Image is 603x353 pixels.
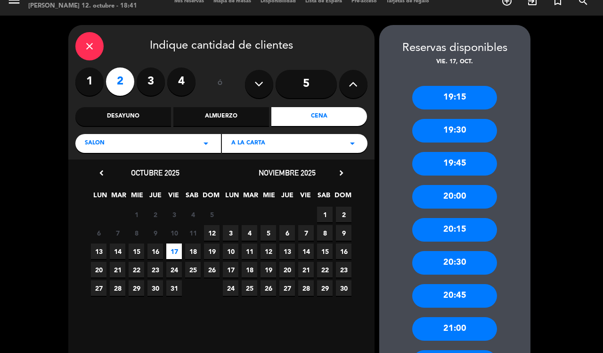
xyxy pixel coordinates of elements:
span: JUE [147,190,163,205]
span: 4 [185,207,201,222]
span: 31 [166,280,182,296]
span: 9 [336,225,351,241]
label: 3 [137,67,165,96]
i: chevron_right [336,168,346,178]
span: 28 [298,280,314,296]
div: ó [205,67,236,101]
label: 4 [167,67,196,96]
div: Cena [271,107,367,126]
span: 16 [147,244,163,259]
i: chevron_left [97,168,106,178]
span: VIE [298,190,313,205]
span: 6 [91,225,106,241]
span: 23 [336,262,351,277]
span: 5 [261,225,276,241]
span: 11 [185,225,201,241]
span: 1 [129,207,144,222]
span: 17 [166,244,182,259]
span: A LA CARTA [231,139,265,148]
span: 1 [317,207,333,222]
span: 4 [242,225,257,241]
div: Almuerzo [173,107,269,126]
span: MAR [111,190,126,205]
span: DOM [203,190,218,205]
span: 12 [261,244,276,259]
span: 25 [185,262,201,277]
span: LUN [224,190,240,205]
div: 19:15 [412,86,497,109]
span: 10 [223,244,238,259]
span: JUE [279,190,295,205]
span: 24 [223,280,238,296]
span: 3 [166,207,182,222]
span: 7 [298,225,314,241]
div: 20:00 [412,185,497,209]
span: SAB [184,190,200,205]
span: 18 [185,244,201,259]
div: Reservas disponibles [379,39,530,58]
span: DOM [334,190,350,205]
span: 27 [91,280,106,296]
span: 13 [91,244,106,259]
span: 14 [298,244,314,259]
div: vie. 17, oct. [379,58,530,67]
i: close [84,41,95,52]
span: 16 [336,244,351,259]
div: Indique cantidad de clientes [75,32,367,60]
span: 3 [223,225,238,241]
span: 28 [110,280,125,296]
span: 26 [204,262,220,277]
span: 18 [242,262,257,277]
span: LUN [92,190,108,205]
span: 21 [110,262,125,277]
span: 20 [91,262,106,277]
div: Desayuno [75,107,171,126]
span: 2 [147,207,163,222]
div: 20:30 [412,251,497,275]
span: 14 [110,244,125,259]
span: 11 [242,244,257,259]
span: 20 [279,262,295,277]
span: 24 [166,262,182,277]
span: 19 [204,244,220,259]
span: MAR [243,190,258,205]
span: 7 [110,225,125,241]
span: noviembre 2025 [259,168,316,177]
span: 10 [166,225,182,241]
span: 8 [129,225,144,241]
span: 8 [317,225,333,241]
span: MIE [261,190,277,205]
span: 19 [261,262,276,277]
span: 29 [317,280,333,296]
i: arrow_drop_down [200,138,212,149]
div: 19:45 [412,152,497,176]
span: 22 [129,262,144,277]
label: 1 [75,67,104,96]
span: 27 [279,280,295,296]
span: 6 [279,225,295,241]
span: VIE [166,190,181,205]
span: 22 [317,262,333,277]
span: 26 [261,280,276,296]
div: 20:45 [412,284,497,308]
div: [PERSON_NAME] 12. octubre - 18:41 [28,1,137,11]
div: 20:15 [412,218,497,242]
span: 13 [279,244,295,259]
span: 15 [129,244,144,259]
label: 2 [106,67,134,96]
span: 9 [147,225,163,241]
i: arrow_drop_down [347,138,358,149]
span: 5 [204,207,220,222]
span: 30 [336,280,351,296]
span: SALON [85,139,105,148]
span: SAB [316,190,332,205]
span: 29 [129,280,144,296]
span: 12 [204,225,220,241]
span: 30 [147,280,163,296]
span: 15 [317,244,333,259]
div: 19:30 [412,119,497,143]
span: 21 [298,262,314,277]
span: octubre 2025 [131,168,179,177]
span: 2 [336,207,351,222]
div: 21:00 [412,317,497,341]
